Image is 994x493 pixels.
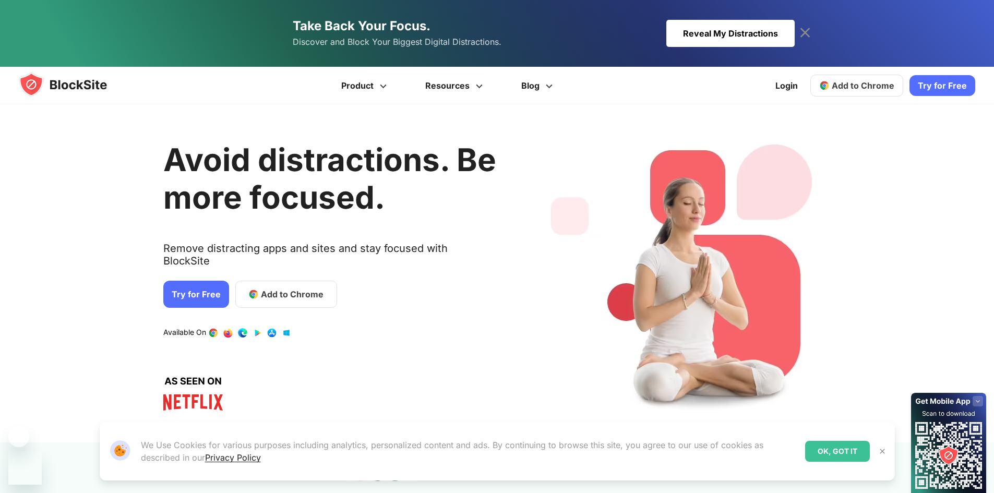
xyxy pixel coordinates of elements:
img: Close [878,447,887,455]
img: chrome-icon.svg [819,80,830,91]
span: Add to Chrome [832,80,894,91]
a: Blog [504,67,573,104]
button: Close [876,444,889,458]
span: Add to Chrome [261,288,324,300]
a: Resources [408,67,504,104]
div: Reveal My Distractions [666,20,795,47]
text: Remove distracting apps and sites and stay focused with BlockSite [163,242,496,275]
text: Available On [163,328,206,338]
span: Take Back Your Focus. [293,18,430,33]
h1: Avoid distractions. Be more focused. [163,141,496,216]
a: Login [769,73,804,98]
a: Add to Chrome [235,281,337,308]
a: Try for Free [163,281,229,308]
span: Discover and Block Your Biggest Digital Distractions. [293,34,501,50]
a: Product [324,67,408,104]
div: OK, GOT IT [805,441,870,462]
a: Try for Free [909,75,975,96]
img: blocksite-icon.5d769676.svg [19,72,127,97]
iframe: Button to launch messaging window [8,451,42,485]
p: We Use Cookies for various purposes including analytics, personalized content and ads. By continu... [141,439,797,464]
iframe: Close message [8,426,29,447]
a: Privacy Policy [205,452,261,463]
a: Add to Chrome [810,75,903,97]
